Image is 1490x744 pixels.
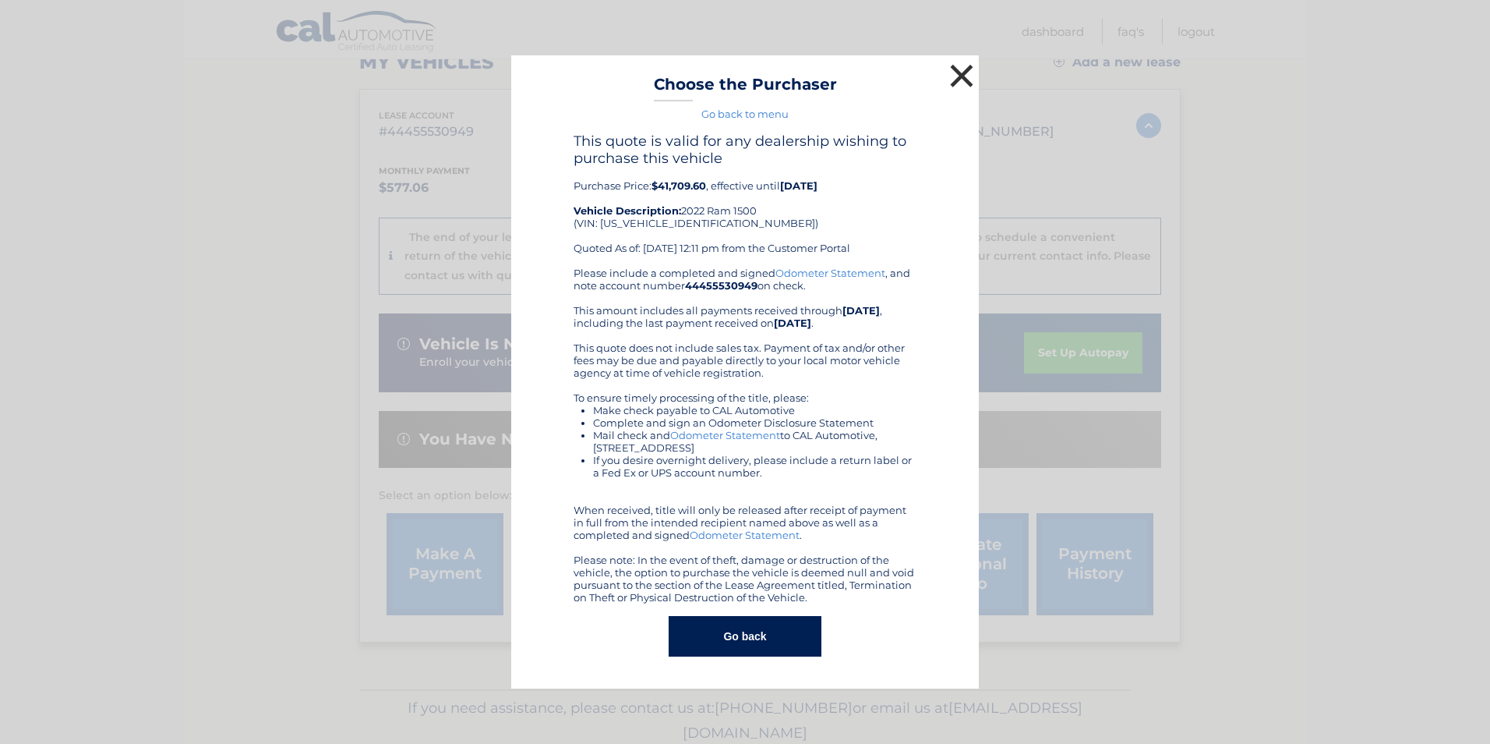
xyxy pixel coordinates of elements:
strong: Vehicle Description: [574,204,681,217]
li: Complete and sign an Odometer Disclosure Statement [593,416,916,429]
div: Please include a completed and signed , and note account number on check. This amount includes al... [574,267,916,604]
button: × [946,60,977,91]
button: Go back [669,616,821,657]
h4: This quote is valid for any dealership wishing to purchase this vehicle [574,133,916,167]
b: $41,709.60 [651,179,706,192]
div: Purchase Price: , effective until 2022 Ram 1500 (VIN: [US_VEHICLE_IDENTIFICATION_NUMBER]) Quoted ... [574,133,916,267]
a: Odometer Statement [670,429,780,441]
a: Go back to menu [701,108,789,120]
a: Odometer Statement [775,267,885,279]
h3: Choose the Purchaser [654,75,837,102]
a: Odometer Statement [690,529,800,541]
b: [DATE] [780,179,817,192]
li: Mail check and to CAL Automotive, [STREET_ADDRESS] [593,429,916,454]
li: If you desire overnight delivery, please include a return label or a Fed Ex or UPS account number. [593,454,916,479]
li: Make check payable to CAL Automotive [593,404,916,416]
b: [DATE] [842,304,880,317]
b: [DATE] [774,317,811,329]
b: 44455530949 [685,279,757,292]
